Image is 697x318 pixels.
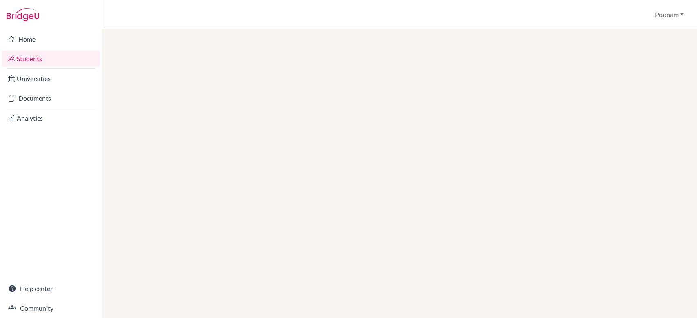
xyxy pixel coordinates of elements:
[2,300,100,316] a: Community
[2,51,100,67] a: Students
[2,90,100,106] a: Documents
[2,71,100,87] a: Universities
[7,8,39,21] img: Bridge-U
[651,7,687,22] button: Poonam
[2,110,100,126] a: Analytics
[2,31,100,47] a: Home
[2,280,100,297] a: Help center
